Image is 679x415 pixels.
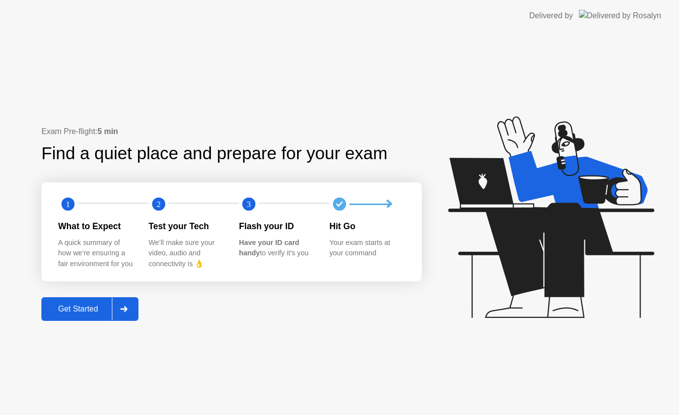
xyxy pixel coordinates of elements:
[247,200,251,209] text: 3
[44,305,112,313] div: Get Started
[579,10,661,21] img: Delivered by Rosalyn
[41,126,422,138] div: Exam Pre-flight:
[156,200,160,209] text: 2
[41,297,138,321] button: Get Started
[239,239,299,257] b: Have your ID card handy
[98,127,118,136] b: 5 min
[41,140,389,167] div: Find a quiet place and prepare for your exam
[330,220,405,233] div: Hit Go
[239,220,314,233] div: Flash your ID
[58,220,133,233] div: What to Expect
[330,238,405,259] div: Your exam starts at your command
[529,10,573,22] div: Delivered by
[66,200,70,209] text: 1
[149,220,224,233] div: Test your Tech
[58,238,133,270] div: A quick summary of how we’re ensuring a fair environment for you
[239,238,314,259] div: to verify it’s you
[149,238,224,270] div: We’ll make sure your video, audio and connectivity is 👌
